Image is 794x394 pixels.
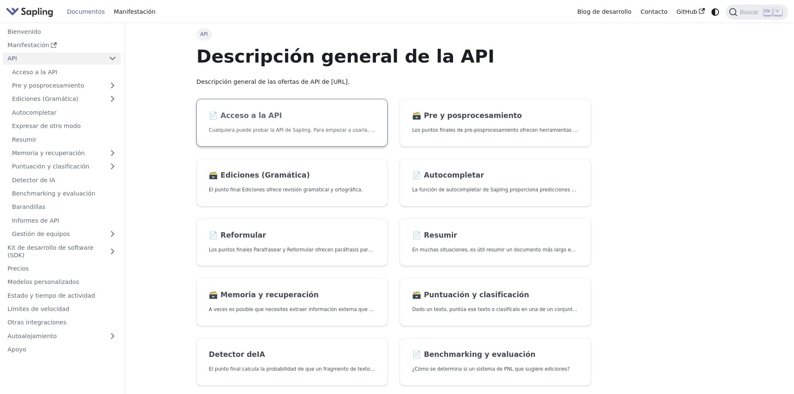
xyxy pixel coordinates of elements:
font: Estado y tiempo de actividad [8,292,95,299]
a: Detector de IA [8,174,121,186]
font: Informes de API [12,217,59,224]
font: 📄️ [412,350,421,359]
a: Apoyo [3,344,121,356]
a: Documentos [63,5,109,18]
a: Memoria y recuperación [8,147,121,159]
nav: Pan rallado [196,28,591,40]
font: GitHub [676,8,697,15]
font: ¿Cómo se determina si un sistema de PNL que sugiere ediciones? [412,366,570,372]
font: Barandillas [12,203,45,210]
font: Manifestación [114,8,155,15]
a: Manifestación [109,5,160,18]
a: Detector deIAEl punto final calcula la probabilidad de que un fragmento de texto sea generado por... [196,338,388,386]
font: 📄️ [209,111,218,120]
a: Kit de desarrollo de software (SDK) [3,241,104,261]
font: API [200,31,208,37]
font: Gestión de equipos [12,231,70,237]
font: 📄️ [412,231,421,239]
a: Límites de velocidad [3,303,121,315]
h2: Expresar de otro modo [209,231,375,240]
p: La función de autocompletar de Sapling proporciona predicciones de los próximos caracteres o pala... [412,186,579,194]
a: Modelos personalizados [3,276,121,288]
font: Puntuación y clasificación [12,163,90,170]
a: Gestión de equipos [8,228,121,240]
p: A veces es posible que necesites extraer información externa que no se ajusta al tamaño del conte... [209,306,375,314]
font: Otras integraciones [8,319,66,326]
h2: Puntuación y clasificación [412,291,579,300]
p: Los puntos finales de pre-posprocesamiento ofrecen herramientas para preparar sus datos de texto ... [412,126,579,134]
p: El punto final calcula la probabilidad de que un fragmento de texto sea generado por IA. [209,365,375,373]
font: Los puntos finales Parafrasear y Reformular ofrecen paráfrasis para estilos particulares. [209,247,419,253]
a: Expresar de otro modo [8,120,121,132]
font: Memoria y recuperación [220,291,318,299]
a: 📄️ ReformularLos puntos finales Parafrasear y Reformular ofrecen paráfrasis para estilos particul... [196,218,388,266]
font: Descripción general de la API [196,46,494,67]
h2: Ediciones (Gramática) [209,171,375,180]
h2: Detector de IA [209,350,375,359]
font: Ediciones (Gramática) [220,171,310,179]
a: Autoalojamiento [3,330,121,342]
a: 🗃️ Ediciones (Gramática)El punto final Ediciones ofrece revisión gramatical y ortográfica. [196,159,388,207]
a: 🗃️ Pre y posprocesamientoLos puntos finales de pre-posprocesamiento ofrecen herramientas para pre... [400,99,591,147]
font: Expresar de otro modo [12,123,81,129]
a: Blog de desarrollo [573,5,636,18]
p: Dado un texto, puntúa ese texto o clasifícalo en una de un conjunto de categorías preestablecidas. [412,306,579,314]
p: Cualquiera puede probar la API de Sapling. Para empezar a usarla, simplemente: [209,126,375,134]
font: Apoyo [8,346,26,353]
p: ¿Cómo se determina si un sistema de PNL que sugiere ediciones? [412,365,579,373]
font: Precios [8,265,29,272]
a: Bienvenido [3,25,121,38]
font: Detector de IA [12,177,55,183]
a: Sapling.ai [6,6,56,18]
font: Límites de velocidad [8,306,69,312]
h2: Acceso a la API [209,111,375,120]
p: En muchas situaciones, es útil resumir un documento más largo en un documento más corto y más fác... [412,246,579,254]
font: Manifestación [8,42,49,48]
font: 🗃️ [209,171,218,179]
a: 📄️ Benchmarking y evaluación¿Cómo se determina si un sistema de PNL que sugiere ediciones? [400,338,591,386]
p: El punto final Ediciones ofrece revisión gramatical y ortográfica. [209,186,375,194]
button: Cambiar entre modo oscuro y claro (actualmente modo sistema) [709,6,721,18]
font: Modelos personalizados [8,279,79,285]
font: El punto final calcula la probabilidad de que un fragmento de texto sea generado por IA. [209,366,421,372]
a: 📄️ ResumirEn muchas situaciones, es útil resumir un documento más largo en un documento más corto... [400,218,591,266]
font: Detector de [209,350,257,359]
font: API [8,55,17,62]
h2: Benchmarking y evaluación [412,350,579,359]
a: Resumir [8,133,121,146]
a: Informes de API [8,214,121,226]
a: Contacto [636,5,672,18]
h2: Autocompletar [412,171,579,180]
a: Precios [3,263,121,275]
font: Reformular [220,231,266,239]
h2: Resumir [412,231,579,240]
a: Benchmarking y evaluación [8,188,121,200]
font: Documentos [67,8,105,15]
font: Pre y posprocesamiento [12,82,84,89]
font: Resumir [12,136,37,143]
font: Resumir [424,231,457,239]
a: GitHub [672,5,709,18]
a: 📄️ AutocompletarLa función de autocompletar de Sapling proporciona predicciones de los próximos c... [400,159,591,207]
a: Otras integraciones [3,316,121,329]
font: Blog de desarrollo [577,8,631,15]
h2: Memoria y recuperación [209,291,375,300]
font: 🗃️ [412,111,421,120]
font: Acceso a la API [12,69,58,75]
font: IA [257,350,265,359]
a: API [3,53,104,65]
a: Estado y tiempo de actividad [3,289,121,301]
a: Autocompletar [8,106,121,118]
button: Buscar (Ctrl+K) [726,5,788,20]
button: Expandir la categoría de la barra lateral 'SDK' [104,241,121,261]
h2: Pre y posprocesamiento [412,111,579,120]
font: Kit de desarrollo de software (SDK) [8,244,93,258]
font: Contacto [641,8,668,15]
a: Puntuación y clasificación [8,161,121,173]
font: Puntuación y clasificación [424,291,529,299]
font: Cualquiera puede probar la API de Sapling. Para empezar a usarla, simplemente: [209,127,403,133]
a: Barandillas [8,201,121,213]
a: Ediciones (Gramática) [8,93,121,105]
a: 📄️ Acceso a la APICualquiera puede probar la API de Sapling. Para empezar a usarla, simplemente: [196,99,388,147]
p: Los puntos finales Parafrasear y Reformular ofrecen paráfrasis para estilos particulares. [209,246,375,254]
